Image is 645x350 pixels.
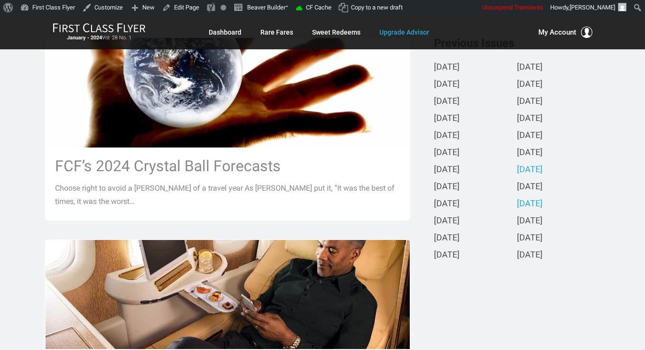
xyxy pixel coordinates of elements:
p: Choose right to avoid a [PERSON_NAME] of a travel year As [PERSON_NAME] put it, “It was the best ... [55,182,400,208]
a: Sweet Redeems [312,24,360,41]
h3: FCF’s 2024 Crystal Ball Forecasts [55,157,400,175]
a: [DATE] [434,216,460,226]
a: [DATE] [517,199,543,209]
a: Rare Fares [260,24,293,41]
a: Dashboard [209,24,241,41]
a: [DATE] [517,148,543,158]
a: [DATE] [434,114,460,124]
a: [DATE] [517,216,543,226]
button: My Account [538,27,592,38]
a: [DATE] [517,131,543,141]
a: [DATE] [517,80,543,90]
a: [DATE] [434,233,460,243]
a: [DATE] [517,182,543,192]
a: [DATE] [517,233,543,243]
span: Unsuspend Transients [482,4,543,11]
a: [DATE] [517,250,543,260]
a: [DATE] [434,63,460,73]
a: [DATE] [517,63,543,73]
small: Vol. 28 No. 1 [53,35,146,41]
span: My Account [538,27,576,38]
strong: January - 2024 [67,35,102,41]
a: [DATE] [434,148,460,158]
a: Upgrade Advisor [379,24,429,41]
a: [DATE] [434,165,460,175]
a: [DATE] [434,97,460,107]
a: [DATE] [434,80,460,90]
span: • [286,1,288,11]
a: [DATE] [434,131,460,141]
a: FCF’s 2024 Crystal Ball Forecasts Choose right to avoid a [PERSON_NAME] of a travel year As [PERS... [45,37,410,220]
a: [DATE] [434,250,460,260]
a: [DATE] [434,182,460,192]
a: [DATE] [517,97,543,107]
a: [DATE] [517,165,543,175]
span: [PERSON_NAME] [570,4,615,11]
img: First Class Flyer [53,23,146,33]
a: First Class FlyerJanuary - 2024Vol. 28 No. 1 [53,23,146,42]
a: [DATE] [434,199,460,209]
a: [DATE] [517,114,543,124]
